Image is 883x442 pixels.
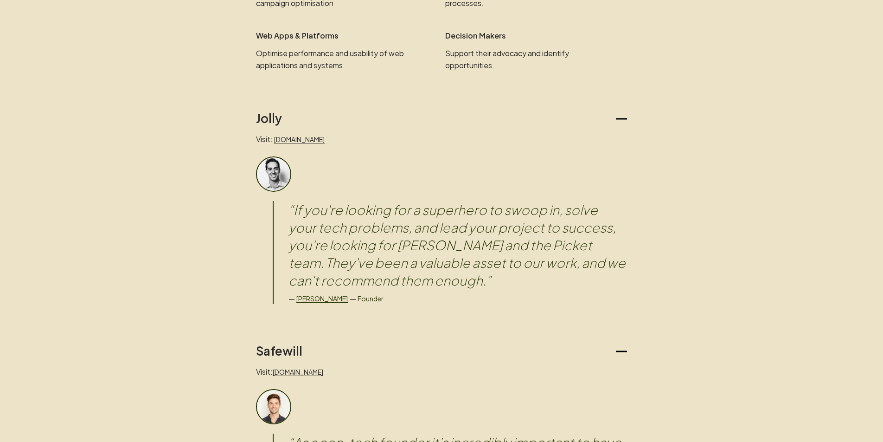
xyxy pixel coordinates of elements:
[256,111,627,126] button: Jolly
[256,30,427,42] p: Web Apps & Platforms
[256,389,291,424] img: Client headshot
[274,135,325,143] a: [DOMAIN_NAME]
[256,111,282,126] h2: Jolly
[288,201,627,289] blockquote: “ If you're looking for a superhero to swoop in, solve your tech problems, and lead your project ...
[296,294,348,303] a: [PERSON_NAME]
[256,344,627,358] button: Safewill
[358,293,384,304] p: Founder
[256,344,302,358] h2: Safewill
[256,133,627,145] p: Visit:
[256,126,627,304] div: Jolly
[445,47,616,71] p: Support their advocacy and identify opportunities.
[273,368,323,376] a: [DOMAIN_NAME]
[256,156,291,192] img: Client headshot
[256,366,627,378] p: Visit:
[256,47,427,71] p: Optimise performance and usability of web applications and systems.
[288,293,627,304] div: — —
[445,30,616,42] p: Decision Makers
